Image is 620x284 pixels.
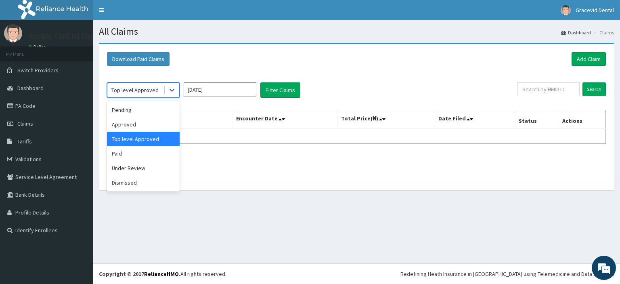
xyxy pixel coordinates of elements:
[47,88,111,170] span: We're online!
[17,120,33,127] span: Claims
[260,82,300,98] button: Filter Claims
[132,4,152,23] div: Minimize live chat window
[107,117,180,132] div: Approved
[107,132,180,146] div: Top level Approved
[561,5,571,15] img: User Image
[233,110,338,129] th: Encounter Date
[184,82,256,97] input: Select Month and Year
[99,270,180,278] strong: Copyright © 2017 .
[561,29,591,36] a: Dashboard
[576,6,614,14] span: Gracevid Dental
[435,110,515,129] th: Date Filed
[338,110,435,129] th: Total Price(₦)
[17,138,32,145] span: Tariffs
[17,84,44,92] span: Dashboard
[107,175,180,190] div: Dismissed
[107,161,180,175] div: Under Review
[93,263,620,284] footer: All rights reserved.
[17,67,59,74] span: Switch Providers
[572,52,606,66] a: Add Claim
[42,45,136,56] div: Chat with us now
[15,40,33,61] img: d_794563401_company_1708531726252_794563401
[4,194,154,223] textarea: Type your message and hit 'Enter'
[592,29,614,36] li: Claims
[28,33,136,40] p: GLOBAL CARE NETWORK HOSPITAL
[28,44,48,50] a: Online
[99,26,614,37] h1: All Claims
[517,82,580,96] input: Search by HMO ID
[400,270,614,278] div: Redefining Heath Insurance in [GEOGRAPHIC_DATA] using Telemedicine and Data Science!
[107,52,170,66] button: Download Paid Claims
[515,110,559,129] th: Status
[144,270,179,278] a: RelianceHMO
[582,82,606,96] input: Search
[107,103,180,117] div: Pending
[111,86,159,94] div: Top level Approved
[559,110,605,129] th: Actions
[107,146,180,161] div: Paid
[4,24,22,42] img: User Image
